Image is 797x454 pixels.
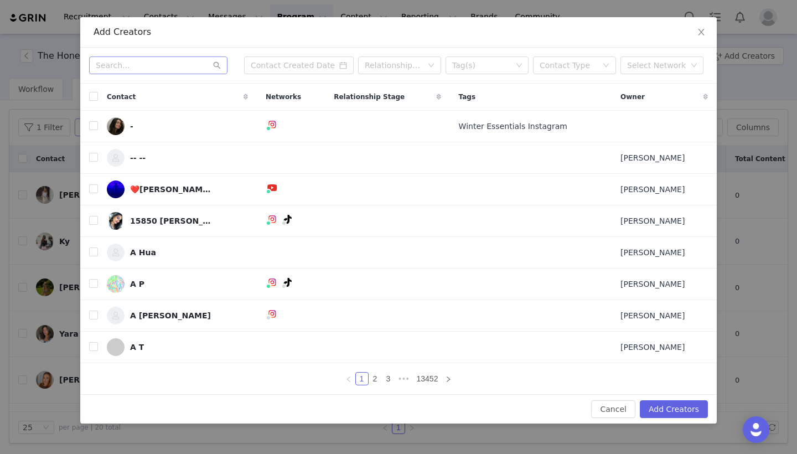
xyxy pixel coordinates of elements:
img: 02aa2b23-0b12-427f-b741-8eefe4813621.jpg [107,212,125,230]
img: ab7a3eec-8d1d-4ccb-827a-5418f9df9279--s.jpg [107,149,125,167]
li: 13452 [413,372,442,385]
i: icon: down [691,62,697,70]
span: [PERSON_NAME] [620,278,685,290]
a: A Hua [107,244,248,261]
li: 1 [355,372,369,385]
div: Select Network [627,60,687,71]
i: icon: down [428,62,434,70]
a: A T [107,338,248,356]
i: icon: calendar [339,61,347,69]
div: Add Creators [94,26,703,38]
a: -- -- [107,149,248,167]
div: A [PERSON_NAME] [130,311,211,320]
a: A P [107,275,248,293]
span: ••• [395,372,413,385]
a: A [PERSON_NAME] [107,307,248,324]
a: - [107,117,248,135]
div: 15850 [PERSON_NAME] [130,216,213,225]
span: [PERSON_NAME] [620,342,685,353]
span: [PERSON_NAME] [620,215,685,227]
li: Previous Page [342,372,355,385]
i: icon: search [213,61,221,69]
a: 13452 [413,373,442,385]
img: 5bbfa3c8-c7d1-426b-ad83-9cbfdaec7591--s.jpg [107,307,125,324]
input: Search... [89,56,227,74]
span: Tags [459,92,475,102]
img: 458ba063-dbd5-419c-a5b6-a83249a9f158.jpg [107,275,125,293]
button: Cancel [591,400,635,418]
span: [PERSON_NAME] [620,184,685,195]
span: Owner [620,92,645,102]
img: 009a5596-6d7b-4e6a-b77d-bb54f7d516e9--s.jpg [107,244,125,261]
a: ❤️[PERSON_NAME]💓💖 [PERSON_NAME] [107,180,248,198]
div: Tag(s) [452,60,512,71]
button: Add Creators [640,400,708,418]
img: instagram.svg [268,120,277,129]
img: 08eef883-4d75-4b9a-8133-760072cd7bf8.jpg [107,180,125,198]
button: Close [686,17,717,48]
img: instagram.svg [268,309,277,318]
div: A P [130,280,144,288]
div: -- -- [130,153,146,162]
span: [PERSON_NAME] [620,152,685,164]
span: Winter Essentials Instagram [459,121,567,132]
i: icon: left [345,376,352,383]
span: Relationship Stage [334,92,405,102]
img: instagram.svg [268,215,277,224]
div: - [130,122,133,131]
a: 1 [356,373,368,385]
div: ❤️[PERSON_NAME]💓💖 [PERSON_NAME] [130,185,213,194]
span: Networks [266,92,301,102]
a: 2 [369,373,381,385]
span: Contact [107,92,136,102]
i: icon: down [603,62,609,70]
div: Open Intercom Messenger [743,416,769,443]
a: 15850 [PERSON_NAME] [107,212,248,230]
div: A T [130,343,144,352]
li: 2 [369,372,382,385]
i: icon: close [697,28,706,37]
li: Next 3 Pages [395,372,413,385]
div: Contact Type [540,60,597,71]
i: icon: right [445,376,452,383]
div: Relationship Stage [365,60,422,71]
a: 3 [382,373,395,385]
li: 3 [382,372,395,385]
input: Contact Created Date [244,56,354,74]
div: A Hua [130,248,156,257]
i: icon: down [516,62,522,70]
li: Next Page [442,372,455,385]
span: [PERSON_NAME] [620,247,685,259]
img: instagram.svg [268,278,277,287]
img: 8f316f74-4305-4b31-9c38-88fe341a706c.jpg [107,117,125,135]
span: [PERSON_NAME] [620,310,685,322]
